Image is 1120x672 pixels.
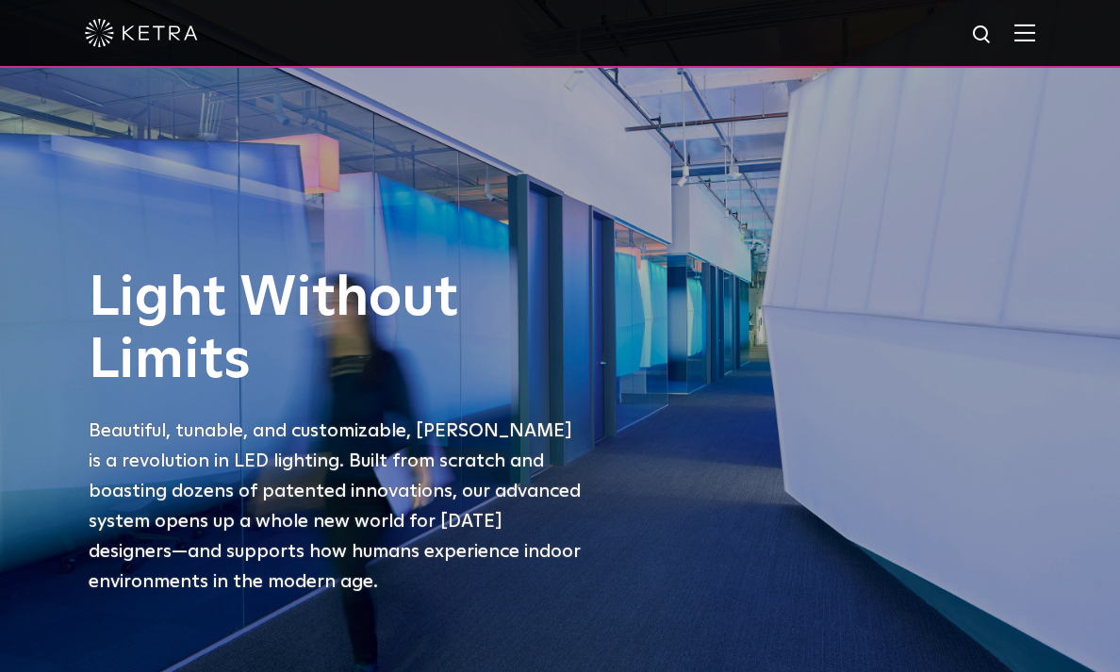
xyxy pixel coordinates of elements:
[85,19,198,47] img: ketra-logo-2019-white
[89,542,581,591] span: —and supports how humans experience indoor environments in the modern age.
[89,268,588,392] h1: Light Without Limits
[1014,24,1035,41] img: Hamburger%20Nav.svg
[89,416,588,597] p: Beautiful, tunable, and customizable, [PERSON_NAME] is a revolution in LED lighting. Built from s...
[971,24,995,47] img: search icon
